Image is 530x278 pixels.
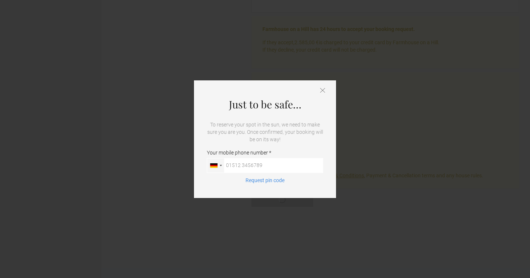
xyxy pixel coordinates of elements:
div: Germany (Deutschland): +49 [207,159,224,173]
h4: Just to be safe… [207,99,323,110]
button: Request pin code [241,177,289,184]
span: Your mobile phone number [207,149,271,156]
p: To reserve your spot in the sun, we need to make sure you are you. Once confirmed, your booking w... [207,121,323,143]
button: Close [320,88,325,94]
input: Your mobile phone number [207,158,323,173]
